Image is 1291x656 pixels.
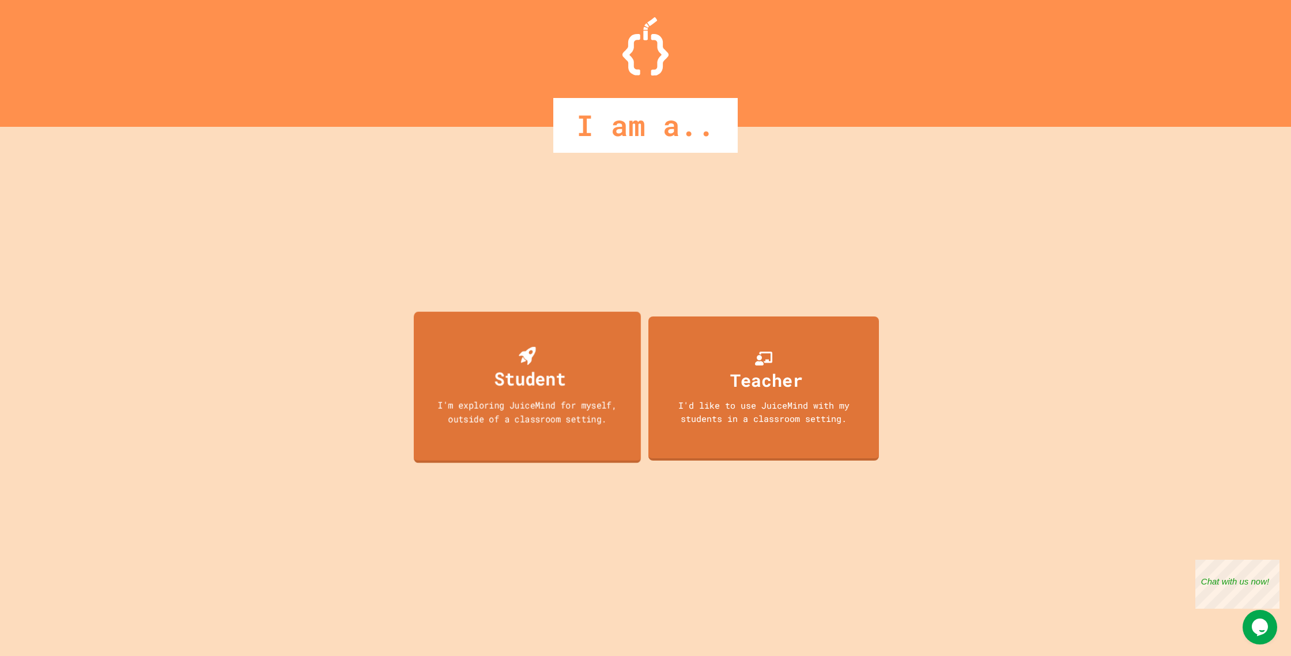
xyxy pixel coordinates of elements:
[553,98,738,153] div: I am a..
[622,17,669,76] img: Logo.svg
[425,398,630,425] div: I'm exploring JuiceMind for myself, outside of a classroom setting.
[660,399,867,425] div: I'd like to use JuiceMind with my students in a classroom setting.
[730,367,803,393] div: Teacher
[1243,610,1279,644] iframe: chat widget
[494,365,566,392] div: Student
[1195,560,1279,609] iframe: chat widget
